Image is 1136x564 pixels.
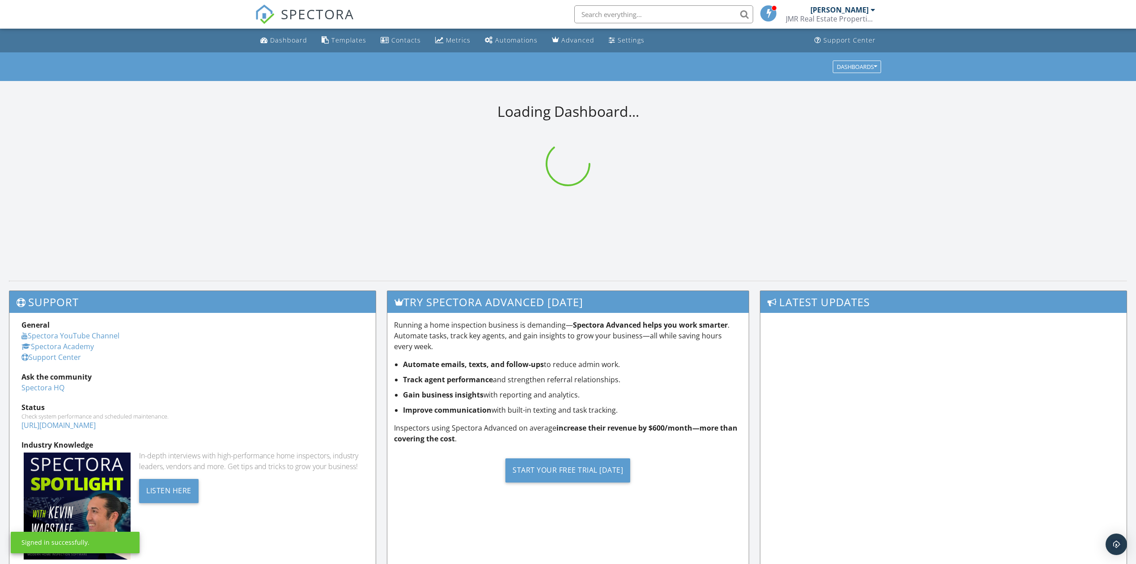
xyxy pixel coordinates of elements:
[403,375,493,385] strong: Track agent performance
[21,538,89,547] div: Signed in successfully.
[139,479,199,503] div: Listen Here
[387,291,748,313] h3: Try spectora advanced [DATE]
[605,32,648,49] a: Settings
[403,405,492,415] strong: Improve communication
[270,36,307,44] div: Dashboard
[21,372,364,382] div: Ask the community
[561,36,594,44] div: Advanced
[1106,534,1127,555] div: Open Intercom Messenger
[823,36,876,44] div: Support Center
[24,453,131,560] img: Spectoraspolightmain
[257,32,311,49] a: Dashboard
[403,389,742,400] li: with reporting and analytics.
[139,450,364,472] div: In-depth interviews with high-performance home inspectors, industry leaders, vendors and more. Ge...
[403,390,483,400] strong: Gain business insights
[786,14,875,23] div: JMR Real Estate Properties LLC
[21,331,119,341] a: Spectora YouTube Channel
[21,402,364,413] div: Status
[21,413,364,420] div: Check system performance and scheduled maintenance.
[495,36,538,44] div: Automations
[21,420,96,430] a: [URL][DOMAIN_NAME]
[21,352,81,362] a: Support Center
[377,32,424,49] a: Contacts
[394,423,738,444] strong: increase their revenue by $600/month—more than covering the cost
[21,342,94,351] a: Spectora Academy
[318,32,370,49] a: Templates
[21,440,364,450] div: Industry Knowledge
[574,5,753,23] input: Search everything...
[9,291,376,313] h3: Support
[810,5,869,14] div: [PERSON_NAME]
[811,32,879,49] a: Support Center
[760,291,1127,313] h3: Latest Updates
[255,12,354,31] a: SPECTORA
[403,359,544,369] strong: Automate emails, texts, and follow-ups
[394,451,742,489] a: Start Your Free Trial [DATE]
[281,4,354,23] span: SPECTORA
[21,320,50,330] strong: General
[505,458,630,483] div: Start Your Free Trial [DATE]
[403,405,742,415] li: with built-in texting and task tracking.
[481,32,541,49] a: Automations (Basic)
[618,36,644,44] div: Settings
[432,32,474,49] a: Metrics
[21,383,64,393] a: Spectora HQ
[394,423,742,444] p: Inspectors using Spectora Advanced on average .
[394,320,742,352] p: Running a home inspection business is demanding— . Automate tasks, track key agents, and gain ins...
[446,36,471,44] div: Metrics
[833,60,881,73] button: Dashboards
[391,36,421,44] div: Contacts
[837,64,877,70] div: Dashboards
[139,485,199,495] a: Listen Here
[331,36,366,44] div: Templates
[573,320,728,330] strong: Spectora Advanced helps you work smarter
[403,374,742,385] li: and strengthen referral relationships.
[548,32,598,49] a: Advanced
[403,359,742,370] li: to reduce admin work.
[255,4,275,24] img: The Best Home Inspection Software - Spectora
